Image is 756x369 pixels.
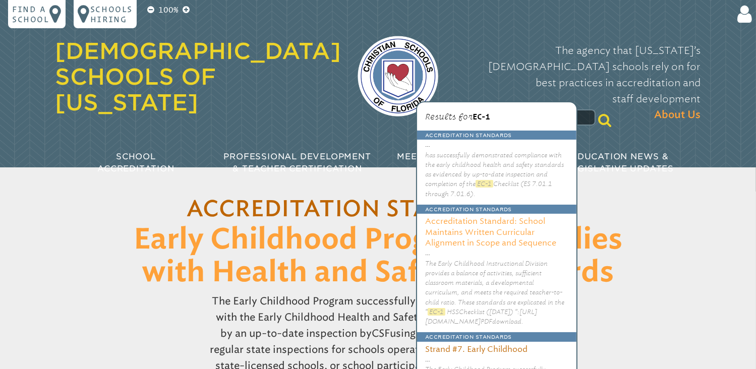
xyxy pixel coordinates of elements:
[397,152,520,173] span: Meetings & Workshops for Educators
[156,4,181,16] p: 100%
[425,354,568,364] p: …
[428,308,445,316] mark: EC-1
[12,4,49,24] p: Find a school
[417,205,576,214] p: Accreditation Standards
[372,327,390,339] span: CSF
[417,214,576,248] h3: Accreditation Standard: School Maintains Written Curricular Alignment in Scope and Sequence
[655,107,701,123] span: About Us
[425,110,568,122] p: Results for
[187,199,570,221] a: Accreditation Standard #7.1
[358,36,438,116] img: csf-logo-web-colors.png
[447,308,459,316] span: HSS
[417,131,576,140] p: Accreditation Standards
[425,150,568,199] p: has successfully demonstrated compliance with the early childhood health and safety standards as ...
[90,4,133,24] p: Schools Hiring
[97,152,174,173] span: School Accreditation
[481,318,492,325] span: PDF
[454,42,701,123] p: The agency that [US_STATE]’s [DEMOGRAPHIC_DATA] schools rely on for best practices in accreditati...
[425,259,568,326] p: The Early Childhood Instructional Division provides a balance of activities, sufficient classroom...
[417,332,576,341] p: Accreditation Standards
[425,214,568,248] a: Accreditation Standard: School Maintains Written Curricular Alignment in Scope and Sequence
[425,342,568,354] a: Strand #7. Early Childhood
[55,38,341,115] a: [DEMOGRAPHIC_DATA] Schools of [US_STATE]
[476,180,493,188] mark: EC-1
[134,226,622,286] span: Early Childhood Program Complies with Health and Safety Standards
[566,152,674,173] span: Education News & Legislative Updates
[425,248,568,258] p: …
[425,140,568,150] p: …
[473,112,490,121] span: EC-1
[223,152,371,173] span: Professional Development & Teacher Certification
[417,342,576,354] h3: Strand #7. Early Childhood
